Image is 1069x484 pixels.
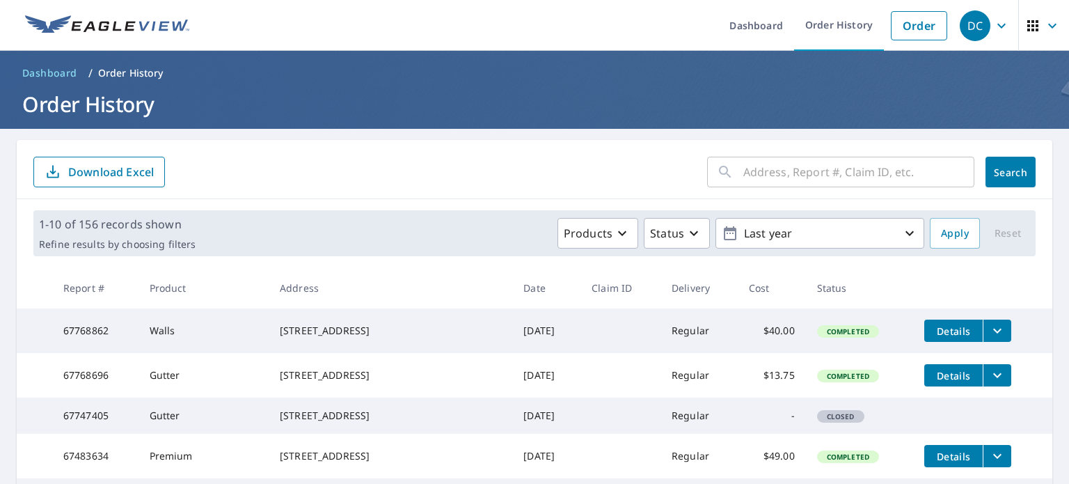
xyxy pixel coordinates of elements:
td: 67768862 [52,309,138,353]
button: detailsBtn-67483634 [924,445,983,467]
button: Products [557,218,638,249]
button: Status [644,218,710,249]
th: Claim ID [580,267,660,309]
p: Refine results by choosing filters [39,238,196,251]
td: Regular [660,309,738,353]
span: Completed [818,371,878,381]
td: [DATE] [512,353,580,398]
td: 67483634 [52,434,138,478]
th: Status [806,267,913,309]
div: [STREET_ADDRESS] [280,324,501,338]
td: Walls [138,309,269,353]
button: filesDropdownBtn-67768696 [983,364,1011,387]
button: filesDropdownBtn-67483634 [983,445,1011,467]
h1: Order History [17,90,1052,118]
td: - [738,398,806,434]
td: [DATE] [512,398,580,434]
button: Apply [930,218,980,249]
th: Report # [52,267,138,309]
li: / [88,65,93,81]
span: Search [997,166,1024,179]
th: Delivery [660,267,738,309]
td: [DATE] [512,434,580,478]
nav: breadcrumb [17,62,1052,84]
span: Completed [818,452,878,462]
button: detailsBtn-67768696 [924,364,983,387]
div: [STREET_ADDRESS] [280,449,501,463]
td: Gutter [138,353,269,398]
td: 67747405 [52,398,138,434]
a: Order [891,11,947,40]
button: filesDropdownBtn-67768862 [983,320,1011,342]
span: Details [933,369,974,382]
a: Dashboard [17,62,83,84]
th: Date [512,267,580,309]
td: $13.75 [738,353,806,398]
span: Closed [818,412,863,421]
p: Order History [98,66,164,80]
td: Regular [660,398,738,434]
button: Search [985,157,1036,187]
p: Last year [738,221,901,246]
span: Details [933,325,974,338]
button: Download Excel [33,157,165,187]
img: EV Logo [25,15,189,36]
th: Address [269,267,512,309]
td: Regular [660,353,738,398]
span: Dashboard [22,66,77,80]
button: detailsBtn-67768862 [924,320,983,342]
td: $49.00 [738,434,806,478]
p: 1-10 of 156 records shown [39,216,196,233]
div: [STREET_ADDRESS] [280,409,501,423]
button: Last year [715,218,924,249]
span: Completed [818,327,878,336]
td: Gutter [138,398,269,434]
th: Product [138,267,269,309]
p: Download Excel [68,164,154,180]
td: $40.00 [738,309,806,353]
div: DC [960,10,990,41]
td: Premium [138,434,269,478]
div: [STREET_ADDRESS] [280,368,501,382]
input: Address, Report #, Claim ID, etc. [743,153,974,192]
p: Products [564,225,612,242]
td: Regular [660,434,738,478]
th: Cost [738,267,806,309]
span: Details [933,450,974,463]
span: Apply [941,225,969,242]
p: Status [650,225,684,242]
td: 67768696 [52,353,138,398]
td: [DATE] [512,309,580,353]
